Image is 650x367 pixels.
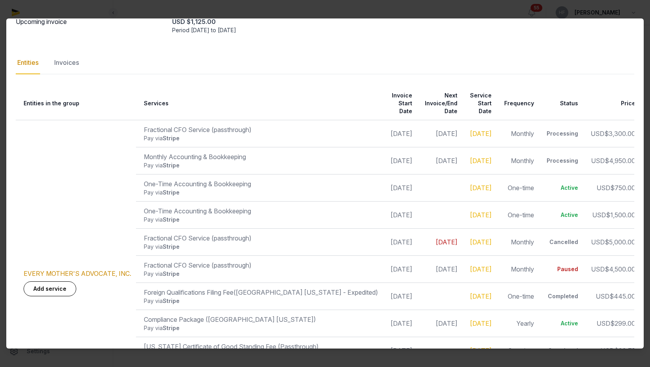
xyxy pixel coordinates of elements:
span: USD [591,265,605,273]
span: [DATE] [436,157,457,165]
th: Entities in the group [16,87,136,120]
div: Pay via [144,134,378,142]
span: USD [597,184,610,192]
span: Stripe [163,189,180,196]
span: $4,500.00 [605,265,635,273]
span: Stripe [163,243,180,250]
td: One-time [496,174,539,201]
span: [DATE] [436,238,457,246]
td: Monthly [496,120,539,147]
span: Stripe [163,270,180,277]
td: [DATE] [383,310,417,337]
td: Monthly [496,228,539,255]
span: $33.75 [614,347,635,354]
div: [US_STATE] Certificate of Good Standing Fee (Passthrough) [144,342,378,351]
th: Status [539,87,583,120]
div: Monthly Accounting & Bookkeeping [144,152,378,161]
div: USD $1,125.00 [172,17,635,26]
span: USD [591,157,605,165]
div: Fractional CFO Service (passthrough) [144,233,378,243]
div: Pay via [144,324,378,332]
td: [DATE] [383,337,417,364]
span: USD [600,347,614,354]
td: Monthly [496,255,539,283]
span: Stripe [163,216,180,223]
td: [DATE] [383,255,417,283]
a: [DATE] [470,319,492,327]
td: One-time [496,201,539,228]
a: EVERY MOTHER'S ADVOCATE, INC. [24,270,131,277]
dt: Upcoming invoice [16,17,166,34]
div: One-Time Accounting & Bookkeeping [144,206,378,216]
span: USD [591,238,605,246]
a: [DATE] [470,211,492,219]
span: Stripe [163,325,180,331]
div: Pay via [144,189,378,196]
div: Processing [547,130,578,138]
div: Fractional CFO Service (passthrough) [144,261,378,270]
span: USD [591,130,604,138]
td: One-time [496,283,539,310]
span: $299.00 [610,319,635,327]
div: Cancelled [547,238,578,246]
a: [DATE] [470,347,492,354]
div: Foreign Qualifications Filing Fee [144,288,378,297]
div: Paused [547,265,578,273]
span: USD [596,292,610,300]
div: Active [547,319,578,327]
div: Completed [547,347,578,354]
th: Invoice Start Date [383,87,417,120]
span: Stripe [163,162,180,169]
div: Active [547,211,578,219]
td: [DATE] [383,228,417,255]
div: Invoices [53,51,81,74]
span: [DATE] [436,130,457,138]
div: Pay via [144,216,378,224]
td: [DATE] [383,120,417,147]
div: Fractional CFO Service (passthrough) [144,125,378,134]
span: $1,500.00 [606,211,635,219]
span: $4,950.00 [605,157,635,165]
td: Monthly [496,147,539,174]
span: USD [597,319,610,327]
div: Entities [16,51,40,74]
span: $445.00 [610,292,635,300]
span: Stripe [163,135,180,141]
td: [DATE] [383,174,417,201]
th: Next Invoice/End Date [417,87,462,120]
span: [DATE] [436,265,457,273]
div: Processing [547,157,578,165]
span: Stripe [163,297,180,304]
div: Pay via [144,243,378,251]
a: [DATE] [470,130,492,138]
div: Pay via [144,270,378,278]
th: Services [136,87,383,120]
th: Price [583,87,640,120]
a: [DATE] [470,265,492,273]
div: Period [DATE] to [DATE] [172,26,635,34]
div: One-Time Accounting & Bookkeeping [144,179,378,189]
a: Add service [24,281,76,296]
th: Frequency [496,87,539,120]
nav: Tabs [16,51,634,74]
td: Yearly [496,310,539,337]
div: Completed [547,292,578,300]
div: Active [547,184,578,192]
div: Pay via [144,297,378,305]
th: Service Start Date [462,87,496,120]
a: [DATE] [470,157,492,165]
div: Pay via [144,161,378,169]
span: $750.00 [610,184,635,192]
span: $5,000.00 [605,238,635,246]
td: One-time [496,337,539,364]
a: [DATE] [470,184,492,192]
div: Compliance Package ([GEOGRAPHIC_DATA] [US_STATE]) [144,315,378,324]
span: $3,300.00 [604,130,635,138]
td: [DATE] [383,283,417,310]
a: [DATE] [470,292,492,300]
td: [DATE] [383,147,417,174]
span: USD [592,211,606,219]
span: [DATE] [436,319,457,327]
a: [DATE] [470,238,492,246]
td: [DATE] [383,201,417,228]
